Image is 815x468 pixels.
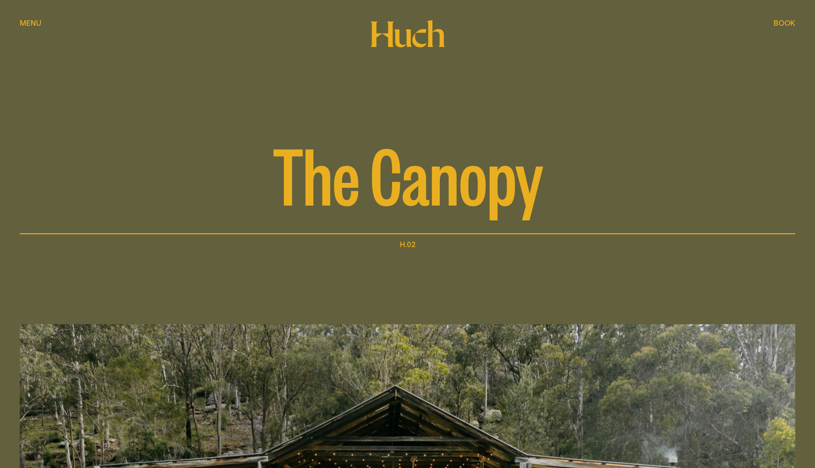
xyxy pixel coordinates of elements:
span: The Canopy [272,133,543,213]
button: show menu [20,18,41,30]
h1: H.02 [400,238,416,250]
button: show booking tray [774,18,795,30]
span: Book [774,19,795,27]
span: Menu [20,19,41,27]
